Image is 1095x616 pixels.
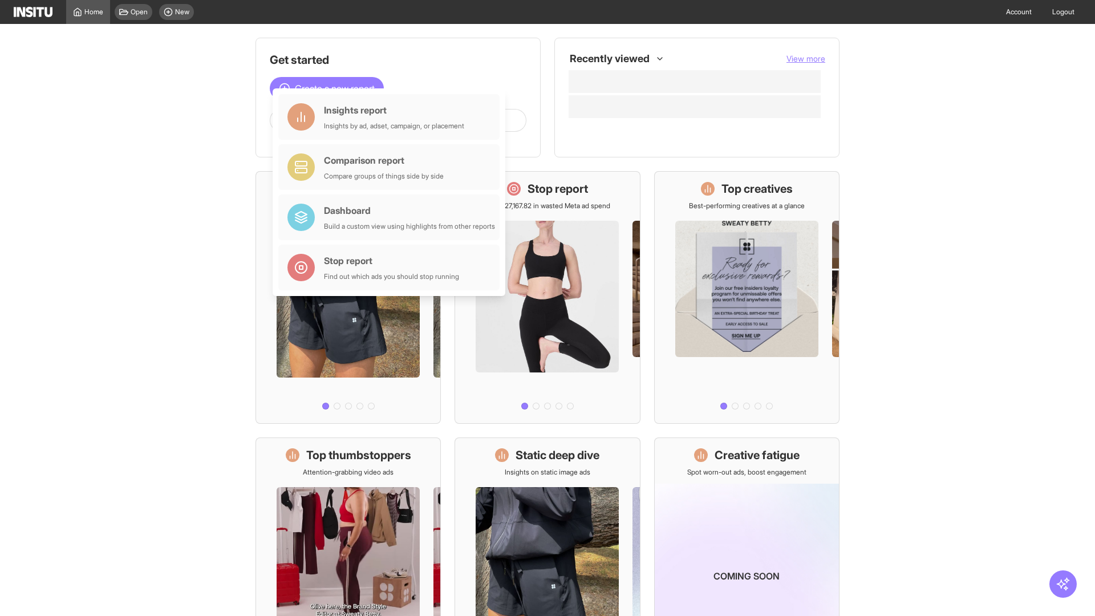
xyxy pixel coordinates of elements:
img: Logo [14,7,52,17]
button: View more [786,53,825,64]
a: Top creativesBest-performing creatives at a glance [654,171,839,424]
p: Insights on static image ads [505,468,590,477]
span: Home [84,7,103,17]
div: Stop report [324,254,459,268]
h1: Stop report [528,181,588,197]
p: Attention-grabbing video ads [303,468,394,477]
span: New [175,7,189,17]
button: Create a new report [270,77,384,100]
div: Insights report [324,103,464,117]
h1: Static deep dive [516,447,599,463]
div: Dashboard [324,204,495,217]
h1: Get started [270,52,526,68]
span: Open [131,7,148,17]
div: Insights by ad, adset, campaign, or placement [324,121,464,131]
div: Find out which ads you should stop running [324,272,459,281]
a: Stop reportSave £27,167.82 in wasted Meta ad spend [455,171,640,424]
h1: Top thumbstoppers [306,447,411,463]
a: What's live nowSee all active ads instantly [255,171,441,424]
div: Comparison report [324,153,444,167]
span: View more [786,54,825,63]
p: Best-performing creatives at a glance [689,201,805,210]
div: Compare groups of things side by side [324,172,444,181]
h1: Top creatives [721,181,793,197]
div: Build a custom view using highlights from other reports [324,222,495,231]
p: Save £27,167.82 in wasted Meta ad spend [484,201,610,210]
span: Create a new report [295,82,375,95]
